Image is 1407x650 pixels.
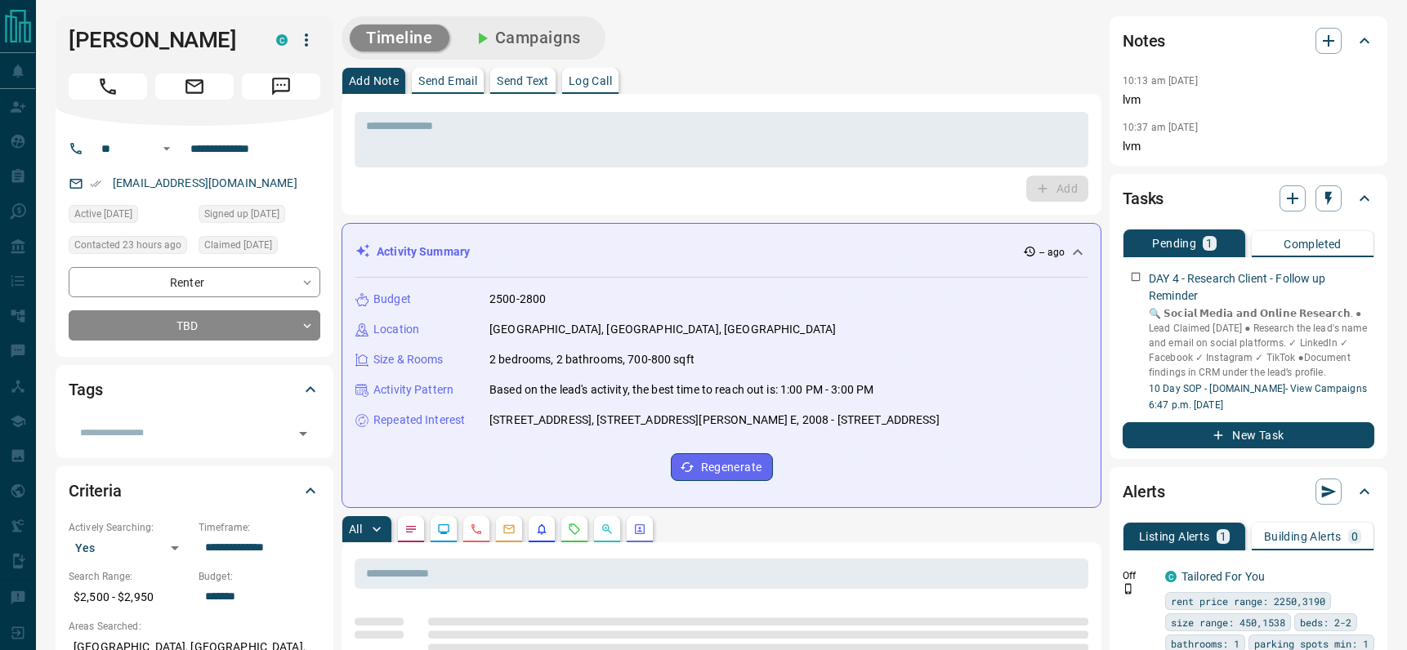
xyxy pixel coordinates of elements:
[373,412,465,429] p: Repeated Interest
[535,523,548,536] svg: Listing Alerts
[74,206,132,222] span: Active [DATE]
[199,236,320,259] div: Fri Aug 01 2025
[69,584,190,611] p: $2,500 - $2,950
[1123,91,1374,109] p: lvm
[1149,398,1374,412] p: 6:47 p.m. [DATE]
[1264,531,1342,542] p: Building Alerts
[1123,583,1134,594] svg: Push Notification Only
[69,535,190,561] div: Yes
[69,73,147,100] span: Call
[568,523,581,536] svg: Requests
[276,34,288,46] div: condos.ca
[69,310,320,341] div: TBD
[69,370,320,409] div: Tags
[489,321,836,338] p: [GEOGRAPHIC_DATA], [GEOGRAPHIC_DATA], [GEOGRAPHIC_DATA]
[113,176,297,189] a: [EMAIL_ADDRESS][DOMAIN_NAME]
[1220,531,1226,542] p: 1
[373,291,411,308] p: Budget
[377,243,470,260] p: Activity Summary
[1123,122,1198,133] p: 10:37 am [DATE]
[69,619,320,634] p: Areas Searched:
[69,471,320,510] div: Criteria
[69,520,190,535] p: Actively Searching:
[1123,568,1155,583] p: Off
[1123,28,1165,54] h2: Notes
[1139,531,1210,542] p: Listing Alerts
[1149,306,1374,380] p: 🔍 𝗦𝗼𝗰𝗶𝗮𝗹 𝗠𝗲𝗱𝗶𝗮 𝗮𝗻𝗱 𝗢𝗻𝗹𝗶𝗻𝗲 𝗥𝗲𝘀𝗲𝗮𝗿𝗰𝗵. ● Lead Claimed [DATE] ● Research the lead's name and email on...
[1123,21,1374,60] div: Notes
[1123,138,1374,155] p: lvm
[1152,238,1196,249] p: Pending
[199,520,320,535] p: Timeframe:
[90,178,101,189] svg: Email Verified
[1171,614,1285,630] span: size range: 450,1538
[69,478,122,504] h2: Criteria
[601,523,614,536] svg: Opportunities
[373,321,419,338] p: Location
[671,453,773,481] button: Regenerate
[569,75,612,87] p: Log Call
[418,75,477,87] p: Send Email
[349,523,362,535] p: All
[1123,75,1198,87] p: 10:13 am [DATE]
[1171,593,1325,609] span: rent price range: 2250,3190
[69,205,190,228] div: Sun Aug 10 2025
[155,73,234,100] span: Email
[204,237,272,253] span: Claimed [DATE]
[69,376,102,403] h2: Tags
[1300,614,1351,630] span: beds: 2-2
[489,351,695,368] p: 2 bedrooms, 2 bathrooms, 700-800 sqft
[437,523,450,536] svg: Lead Browsing Activity
[242,73,320,100] span: Message
[373,351,444,368] p: Size & Rooms
[1181,570,1265,583] a: Tailored For You
[157,139,176,158] button: Open
[456,24,597,51] button: Campaigns
[204,206,279,222] span: Signed up [DATE]
[489,381,873,398] p: Based on the lead's activity, the best time to reach out is: 1:00 PM - 3:00 PM
[633,523,646,536] svg: Agent Actions
[404,523,418,536] svg: Notes
[292,422,315,445] button: Open
[69,569,190,584] p: Search Range:
[1149,270,1374,305] p: DAY 4 - Research Client - Follow up Reminder
[1123,185,1164,211] h2: Tasks
[1039,245,1065,260] p: -- ago
[470,523,483,536] svg: Calls
[1165,571,1177,582] div: condos.ca
[373,381,453,398] p: Activity Pattern
[1149,383,1367,394] a: 10 Day SOP - [DOMAIN_NAME]- View Campaigns
[69,27,252,53] h1: [PERSON_NAME]
[74,237,181,253] span: Contacted 23 hours ago
[355,237,1088,267] div: Activity Summary-- ago
[1123,472,1374,511] div: Alerts
[349,75,399,87] p: Add Note
[502,523,516,536] svg: Emails
[497,75,549,87] p: Send Text
[489,291,546,308] p: 2500-2800
[69,236,190,259] div: Tue Aug 12 2025
[1123,479,1165,505] h2: Alerts
[489,412,940,429] p: [STREET_ADDRESS], [STREET_ADDRESS][PERSON_NAME] E, 2008 - [STREET_ADDRESS]
[1284,238,1342,250] p: Completed
[1206,238,1213,249] p: 1
[199,569,320,584] p: Budget:
[350,24,449,51] button: Timeline
[199,205,320,228] div: Thu Jul 31 2025
[1123,422,1374,448] button: New Task
[69,267,320,297] div: Renter
[1123,179,1374,218] div: Tasks
[1351,531,1358,542] p: 0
